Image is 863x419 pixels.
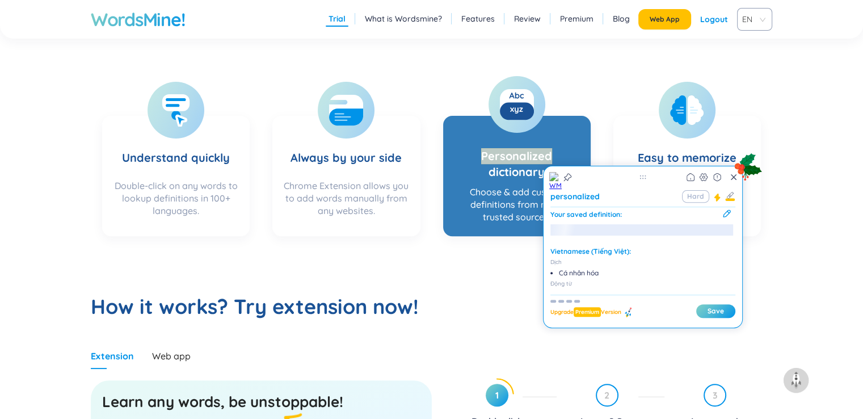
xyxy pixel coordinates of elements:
div: Extension [91,350,134,362]
span: EN [742,11,763,28]
span: Web App [650,15,680,24]
h3: Always by your side [291,127,402,174]
span: 1 [486,384,508,407]
div: Choose & add custom definitions from most trusted sources. [454,186,579,223]
span: 2 [597,385,617,405]
div: Chrome Extension allows you to add words manually from any websites. [284,179,409,225]
a: WordsMine! [91,8,185,31]
a: What is Wordsmine? [365,13,442,24]
div: Logout [700,9,728,30]
a: Features [461,13,495,24]
span: 3 [705,385,725,405]
div: Double-click on any words to lookup definitions in 100+ languages. [113,179,238,225]
a: Premium [560,13,593,24]
a: Review [514,13,541,24]
div: Web app [152,350,191,362]
h2: How it works? Try extension now! [91,293,772,320]
a: Blog [613,13,630,24]
h3: Understand quickly [122,127,230,174]
wordsmine: Personalized [481,148,552,164]
h3: Easy to memorize [638,127,736,167]
h3: Learn any words, be unstoppable! [102,392,420,412]
a: Trial [329,13,346,24]
img: to top [787,371,805,389]
button: Web App [638,9,691,30]
h3: dictionary [454,125,579,180]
